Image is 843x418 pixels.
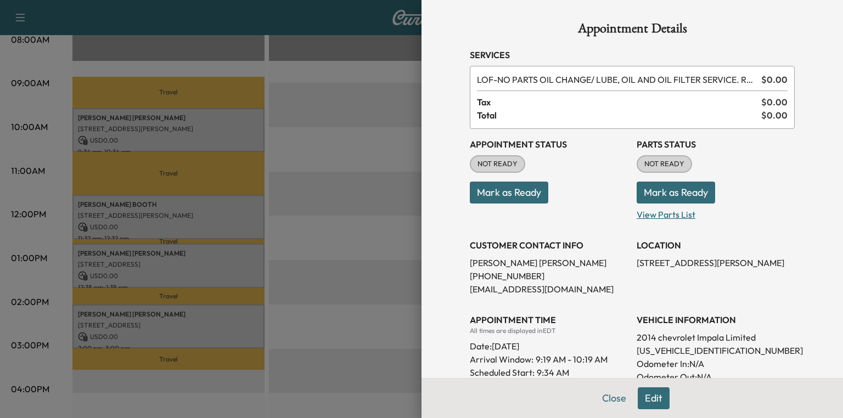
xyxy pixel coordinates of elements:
[637,331,795,344] p: 2014 chevrolet Impala Limited
[638,387,670,409] button: Edit
[637,256,795,269] p: [STREET_ADDRESS][PERSON_NAME]
[637,370,795,383] p: Odometer Out: N/A
[637,182,715,204] button: Mark as Ready
[637,239,795,252] h3: LOCATION
[470,313,628,326] h3: APPOINTMENT TIME
[637,204,795,221] p: View Parts List
[471,159,524,170] span: NOT READY
[470,48,795,61] h3: Services
[470,138,628,151] h3: Appointment Status
[477,109,761,122] span: Total
[761,73,788,86] span: $ 0.00
[637,313,795,326] h3: VEHICLE INFORMATION
[537,366,569,379] p: 9:34 AM
[638,159,691,170] span: NOT READY
[470,335,628,353] div: Date: [DATE]
[470,366,535,379] p: Scheduled Start:
[470,353,628,366] p: Arrival Window:
[477,73,757,86] span: NO PARTS OIL CHANGE/ LUBE, OIL AND OIL FILTER SERVICE. RESET OIL LIFE MONITOR. HAZARDOUS WASTE FE...
[470,22,795,39] h1: Appointment Details
[637,357,795,370] p: Odometer In: N/A
[536,353,608,366] span: 9:19 AM - 10:19 AM
[470,326,628,335] div: All times are displayed in EDT
[470,256,628,269] p: [PERSON_NAME] [PERSON_NAME]
[761,95,788,109] span: $ 0.00
[637,344,795,357] p: [US_VEHICLE_IDENTIFICATION_NUMBER]
[470,269,628,283] p: [PHONE_NUMBER]
[477,95,761,109] span: Tax
[761,109,788,122] span: $ 0.00
[470,283,628,296] p: [EMAIL_ADDRESS][DOMAIN_NAME]
[637,138,795,151] h3: Parts Status
[470,182,548,204] button: Mark as Ready
[470,239,628,252] h3: CUSTOMER CONTACT INFO
[595,387,633,409] button: Close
